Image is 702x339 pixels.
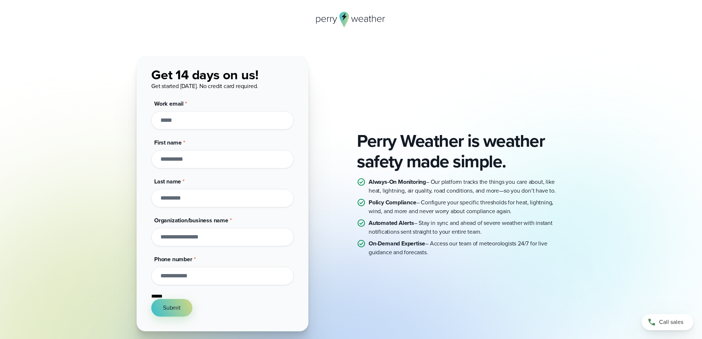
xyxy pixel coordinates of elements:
[369,178,426,186] strong: Always-On Monitoring
[369,239,425,248] strong: On-Demand Expertise
[151,65,258,84] span: Get 14 days on us!
[154,138,182,147] span: First name
[154,255,192,263] span: Phone number
[357,131,565,172] h2: Perry Weather is weather safety made simple.
[369,198,416,207] strong: Policy Compliance
[163,303,181,312] span: Submit
[369,239,565,257] p: – Access our team of meteorologists 24/7 for live guidance and forecasts.
[369,219,565,236] p: – Stay in sync and ahead of severe weather with instant notifications sent straight to your entir...
[642,314,693,330] a: Call sales
[151,299,192,317] button: Submit
[151,82,258,90] span: Get started [DATE]. No credit card required.
[154,177,181,186] span: Last name
[369,198,565,216] p: – Configure your specific thresholds for heat, lightning, wind, and more and never worry about co...
[369,178,565,195] p: – Our platform tracks the things you care about, like heat, lightning, air quality, road conditio...
[369,219,414,227] strong: Automated Alerts
[154,99,184,108] span: Work email
[154,216,228,225] span: Organization/business name
[659,318,683,327] span: Call sales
